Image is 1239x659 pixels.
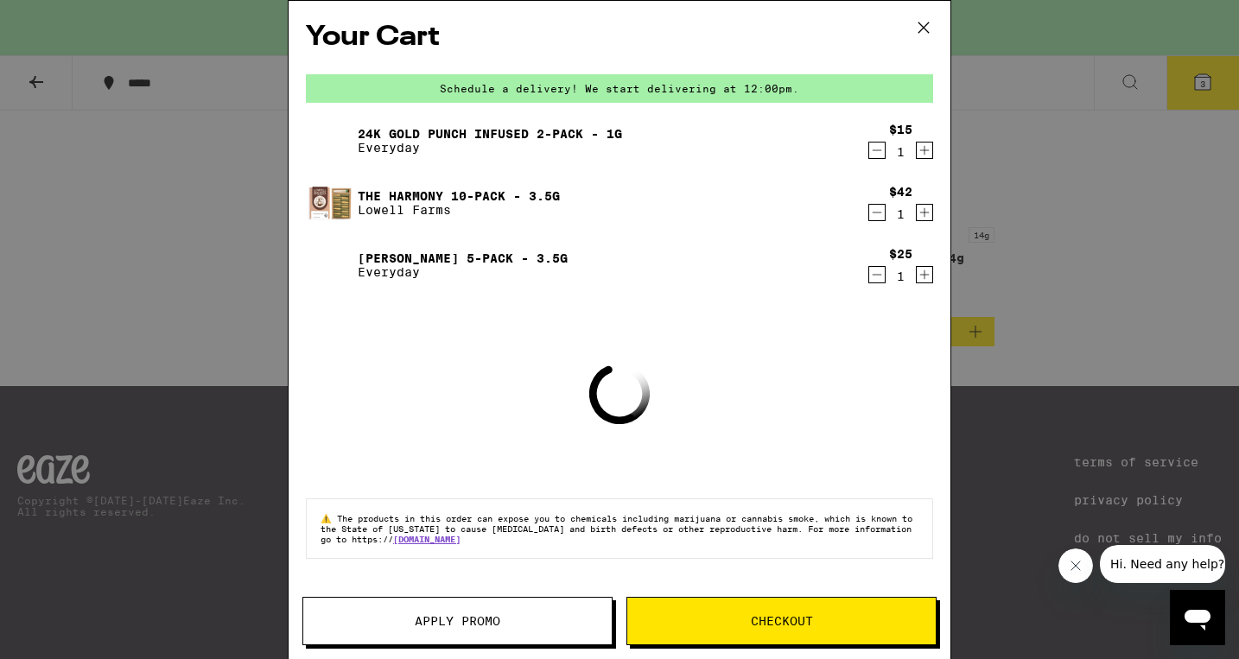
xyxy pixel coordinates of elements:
div: $25 [889,247,912,261]
a: [PERSON_NAME] 5-Pack - 3.5g [358,251,568,265]
a: 24k Gold Punch Infused 2-Pack - 1g [358,127,622,141]
button: Apply Promo [302,597,613,645]
div: 1 [889,269,912,283]
iframe: Button to launch messaging window [1170,590,1225,645]
img: Papaya Kush 5-Pack - 3.5g [306,241,354,289]
button: Increment [916,266,933,283]
p: Everyday [358,265,568,279]
img: 24k Gold Punch Infused 2-Pack - 1g [306,117,354,165]
button: Increment [916,204,933,221]
button: Decrement [868,266,886,283]
iframe: Message from company [1100,545,1225,583]
div: 1 [889,207,912,221]
div: $42 [889,185,912,199]
button: Checkout [626,597,937,645]
p: Everyday [358,141,622,155]
span: Checkout [751,615,813,627]
span: The products in this order can expose you to chemicals including marijuana or cannabis smoke, whi... [321,513,912,544]
button: Increment [916,142,933,159]
p: Lowell Farms [358,203,560,217]
button: Decrement [868,142,886,159]
img: The Harmony 10-Pack - 3.5g [306,179,354,227]
span: Apply Promo [415,615,500,627]
span: ⚠️ [321,513,337,523]
a: [DOMAIN_NAME] [393,534,461,544]
button: Decrement [868,204,886,221]
div: 1 [889,145,912,159]
h2: Your Cart [306,18,933,57]
a: The Harmony 10-Pack - 3.5g [358,189,560,203]
iframe: Close message [1058,548,1093,583]
div: Schedule a delivery! We start delivering at 12:00pm. [306,74,933,103]
div: $15 [889,123,912,136]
